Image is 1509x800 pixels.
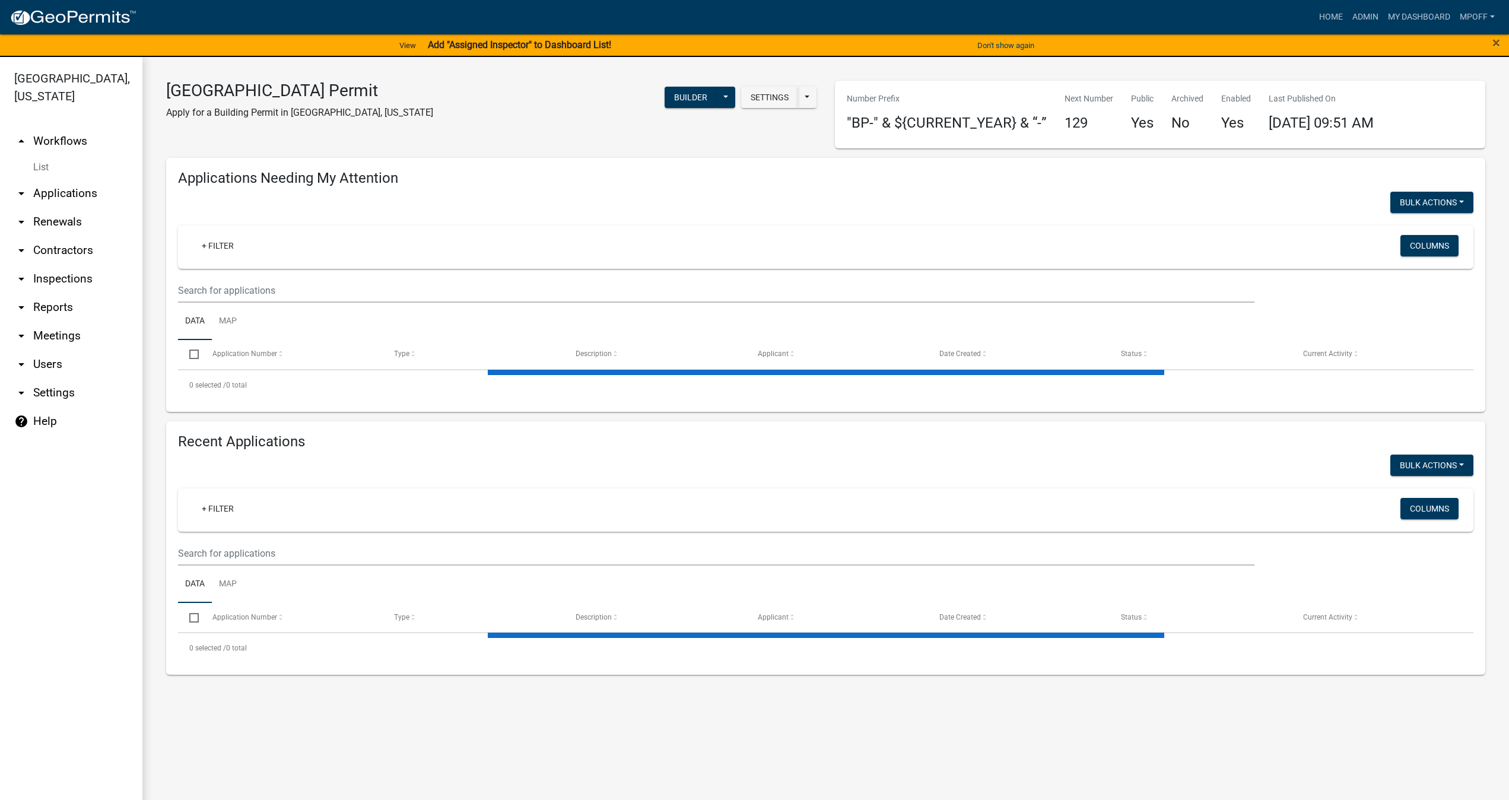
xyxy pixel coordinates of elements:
button: Columns [1400,235,1459,256]
span: Applicant [758,613,789,621]
i: arrow_drop_down [14,243,28,258]
p: Enabled [1221,93,1251,105]
button: Columns [1400,498,1459,519]
datatable-header-cell: Select [178,603,201,631]
h4: 129 [1065,115,1113,132]
a: Admin [1348,6,1383,28]
button: Bulk Actions [1390,192,1473,213]
span: Description [576,350,612,358]
span: Current Activity [1303,613,1352,621]
a: Data [178,566,212,604]
datatable-header-cell: Date Created [928,340,1110,369]
span: Type [394,613,409,621]
datatable-header-cell: Applicant [746,340,928,369]
h4: Recent Applications [178,433,1473,450]
button: Settings [741,87,798,108]
datatable-header-cell: Description [564,340,746,369]
input: Search for applications [178,541,1254,566]
span: × [1492,34,1500,51]
span: Date Created [939,613,981,621]
p: Last Published On [1269,93,1374,105]
h4: Yes [1131,115,1154,132]
button: Bulk Actions [1390,455,1473,476]
p: Number Prefix [847,93,1047,105]
strong: Add "Assigned Inspector" to Dashboard List! [428,39,611,50]
datatable-header-cell: Select [178,340,201,369]
span: Description [576,613,612,621]
span: Date Created [939,350,981,358]
a: View [395,36,421,55]
datatable-header-cell: Status [1110,603,1291,631]
h4: No [1171,115,1203,132]
a: Data [178,303,212,341]
i: arrow_drop_down [14,300,28,315]
i: arrow_drop_up [14,134,28,148]
a: + Filter [192,235,243,256]
div: 0 total [178,633,1473,663]
datatable-header-cell: Applicant [746,603,928,631]
p: Archived [1171,93,1203,105]
span: Type [394,350,409,358]
datatable-header-cell: Current Activity [1292,603,1473,631]
datatable-header-cell: Date Created [928,603,1110,631]
h3: [GEOGRAPHIC_DATA] Permit [166,81,433,101]
datatable-header-cell: Description [564,603,746,631]
i: arrow_drop_down [14,215,28,229]
a: Map [212,303,244,341]
datatable-header-cell: Current Activity [1292,340,1473,369]
a: Map [212,566,244,604]
i: arrow_drop_down [14,186,28,201]
div: 0 total [178,370,1473,400]
h4: Yes [1221,115,1251,132]
button: Close [1492,36,1500,50]
button: Builder [665,87,717,108]
h4: Applications Needing My Attention [178,170,1473,187]
span: 0 selected / [189,644,226,652]
i: arrow_drop_down [14,357,28,372]
i: help [14,414,28,428]
span: [DATE] 09:51 AM [1269,115,1374,131]
span: Status [1121,350,1142,358]
span: Application Number [212,350,277,358]
h4: "BP-" & ${CURRENT_YEAR} & “-” [847,115,1047,132]
i: arrow_drop_down [14,329,28,343]
datatable-header-cell: Status [1110,340,1291,369]
p: Next Number [1065,93,1113,105]
span: Application Number [212,613,277,621]
a: + Filter [192,498,243,519]
p: Apply for a Building Permit in [GEOGRAPHIC_DATA], [US_STATE] [166,106,433,120]
datatable-header-cell: Type [383,603,564,631]
a: My Dashboard [1383,6,1455,28]
button: Don't show again [973,36,1039,55]
span: Applicant [758,350,789,358]
p: Public [1131,93,1154,105]
i: arrow_drop_down [14,386,28,400]
a: mpoff [1455,6,1500,28]
datatable-header-cell: Application Number [201,340,382,369]
datatable-header-cell: Application Number [201,603,382,631]
span: 0 selected / [189,381,226,389]
input: Search for applications [178,278,1254,303]
i: arrow_drop_down [14,272,28,286]
datatable-header-cell: Type [383,340,564,369]
span: Current Activity [1303,350,1352,358]
a: Home [1314,6,1348,28]
span: Status [1121,613,1142,621]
